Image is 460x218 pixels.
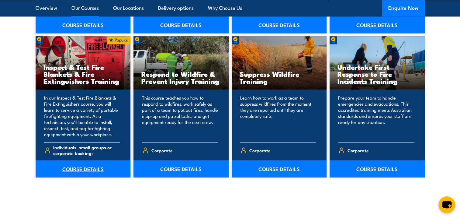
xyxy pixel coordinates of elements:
[36,160,131,177] a: COURSE DETAILS
[142,95,218,137] p: This course teaches you how to respond to wildfires, work safely as part of a team to put out fir...
[330,16,425,33] a: COURSE DETAILS
[348,146,369,155] span: Corporate
[330,160,425,177] a: COURSE DETAILS
[240,70,319,84] h3: Suppress Wildfire Training
[141,70,221,84] h3: Respond to Wildfire & Prevent Injury Training
[337,63,417,84] h3: Undertake First Response to Fire Incidents Training
[43,63,123,84] h3: Inspect & Test Fire Blankets & Fire Extinguishers Training
[133,160,229,177] a: COURSE DETAILS
[438,196,455,213] button: chat-button
[232,160,327,177] a: COURSE DETAILS
[232,16,327,33] a: COURSE DETAILS
[44,95,120,137] p: In our Inspect & Test Fire Blankets & Fire Extinguishers course, you will learn to service a vari...
[338,95,414,137] p: Prepare your team to handle emergencies and evacuations. This accredited training meets Australia...
[53,144,120,156] span: Individuals, small groups or corporate bookings
[133,16,229,33] a: COURSE DETAILS
[151,146,173,155] span: Corporate
[36,16,131,33] a: COURSE DETAILS
[240,95,316,137] p: Learn how to work as a team to suppress wildfires from the moment they are reported until they ar...
[249,146,271,155] span: Corporate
